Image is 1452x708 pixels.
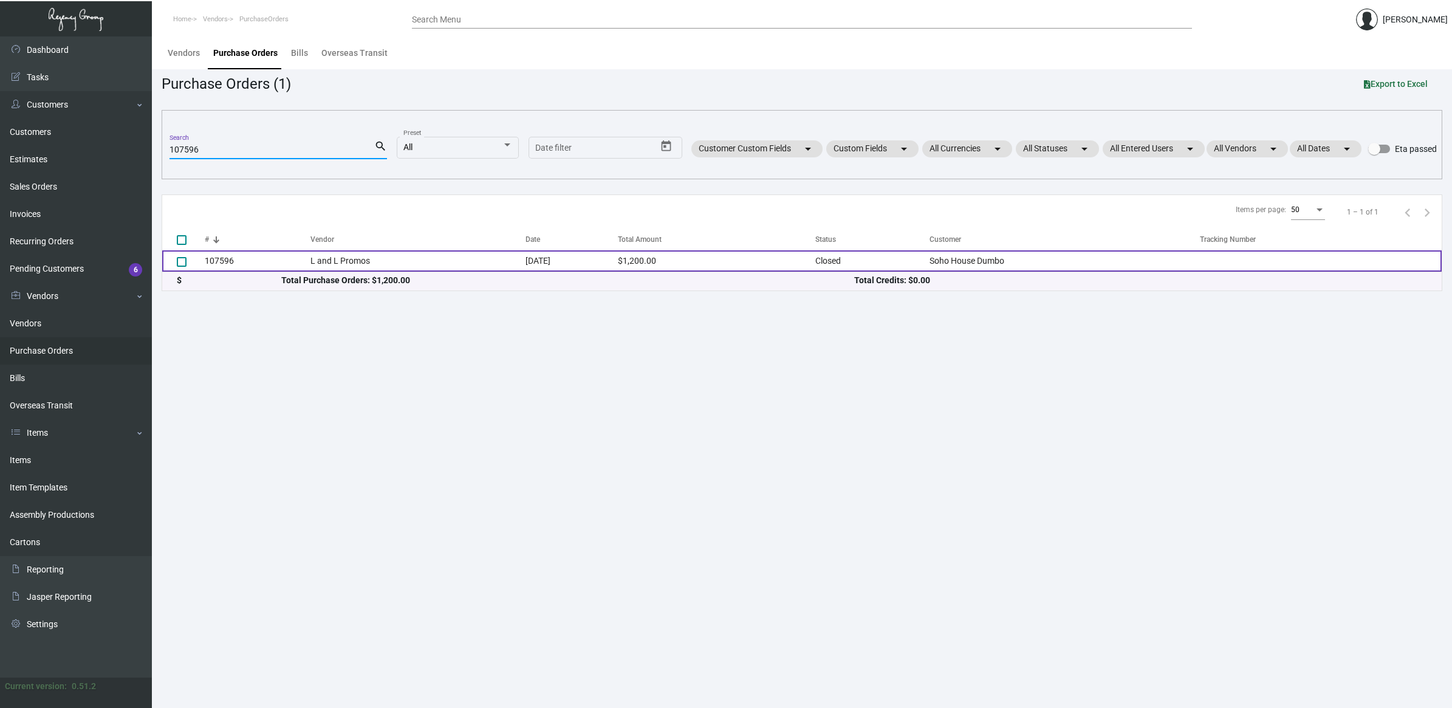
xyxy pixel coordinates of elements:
div: # [205,234,310,245]
mat-chip: All Dates [1290,140,1361,157]
mat-chip: All Currencies [922,140,1012,157]
div: Customer [930,234,1200,245]
span: PurchaseOrders [239,15,289,23]
div: Total Amount [618,234,662,245]
span: Vendors [203,15,228,23]
mat-chip: All Vendors [1207,140,1288,157]
div: Purchase Orders [213,47,278,60]
div: [PERSON_NAME] [1383,13,1448,26]
div: Status [815,234,836,245]
input: Start date [535,143,573,153]
div: Date [526,234,618,245]
span: Eta passed [1395,142,1437,156]
button: Open calendar [657,137,676,156]
button: Previous page [1398,202,1417,222]
div: Tracking Number [1200,234,1442,245]
div: Date [526,234,540,245]
div: Total Amount [618,234,815,245]
mat-chip: All Statuses [1016,140,1099,157]
div: Total Credits: $0.00 [854,274,1427,287]
div: Purchase Orders (1) [162,73,291,95]
mat-icon: arrow_drop_down [1340,142,1354,156]
div: Status [815,234,930,245]
div: Vendors [168,47,200,60]
mat-icon: arrow_drop_down [990,142,1005,156]
mat-chip: Custom Fields [826,140,919,157]
td: [DATE] [526,250,618,272]
mat-chip: All Entered Users [1103,140,1205,157]
mat-icon: arrow_drop_down [1183,142,1197,156]
mat-icon: arrow_drop_down [1077,142,1092,156]
div: Vendor [310,234,334,245]
div: Overseas Transit [321,47,388,60]
mat-select: Items per page: [1291,206,1325,215]
button: Next page [1417,202,1437,222]
div: $ [177,274,281,287]
mat-chip: Customer Custom Fields [691,140,823,157]
img: admin@bootstrapmaster.com [1356,9,1378,30]
span: All [403,142,413,152]
td: 107596 [205,250,310,272]
div: Items per page: [1236,204,1286,215]
div: 1 – 1 of 1 [1347,207,1378,218]
div: Customer [930,234,961,245]
td: Soho House Dumbo [930,250,1200,272]
mat-icon: search [374,139,387,154]
div: 0.51.2 [72,680,96,693]
span: 50 [1291,205,1300,214]
mat-icon: arrow_drop_down [897,142,911,156]
td: $1,200.00 [618,250,815,272]
div: Total Purchase Orders: $1,200.00 [281,274,854,287]
mat-icon: arrow_drop_down [1266,142,1281,156]
span: Export to Excel [1364,79,1428,89]
mat-icon: arrow_drop_down [801,142,815,156]
input: End date [583,143,642,153]
div: Bills [291,47,308,60]
div: Vendor [310,234,526,245]
td: L and L Promos [310,250,526,272]
div: # [205,234,209,245]
div: Tracking Number [1200,234,1256,245]
td: Closed [815,250,930,272]
span: Home [173,15,191,23]
div: Current version: [5,680,67,693]
button: Export to Excel [1354,73,1437,95]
